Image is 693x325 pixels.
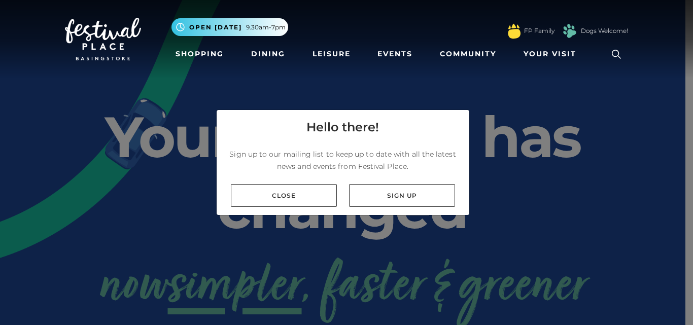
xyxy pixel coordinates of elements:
h4: Hello there! [306,118,379,136]
span: Your Visit [524,49,576,59]
p: Sign up to our mailing list to keep up to date with all the latest news and events from Festival ... [225,148,461,172]
a: FP Family [524,26,555,35]
a: Leisure [308,45,355,63]
a: Dining [247,45,289,63]
button: Open [DATE] 9.30am-7pm [171,18,288,36]
a: Events [373,45,417,63]
a: Community [436,45,500,63]
span: 9.30am-7pm [246,23,286,32]
a: Sign up [349,184,455,207]
a: Close [231,184,337,207]
a: Shopping [171,45,228,63]
a: Dogs Welcome! [581,26,628,35]
span: Open [DATE] [189,23,242,32]
img: Festival Place Logo [65,18,141,60]
a: Your Visit [519,45,585,63]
